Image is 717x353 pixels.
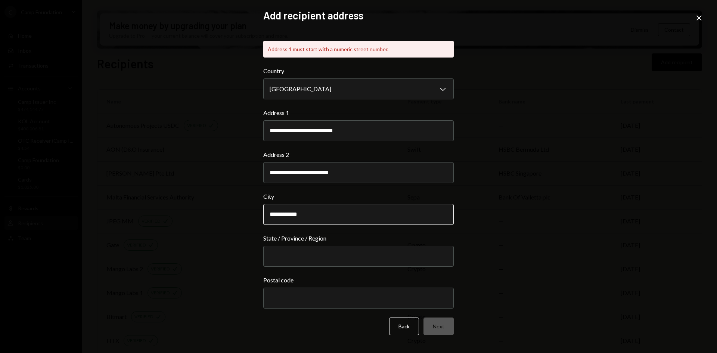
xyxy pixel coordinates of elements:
[263,108,454,117] label: Address 1
[263,78,454,99] button: Country
[263,150,454,159] label: Address 2
[263,66,454,75] label: Country
[263,8,454,23] h2: Add recipient address
[263,234,454,243] label: State / Province / Region
[263,276,454,285] label: Postal code
[263,192,454,201] label: City
[263,41,454,58] div: Address 1 must start with a numeric street number.
[389,318,419,335] button: Back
